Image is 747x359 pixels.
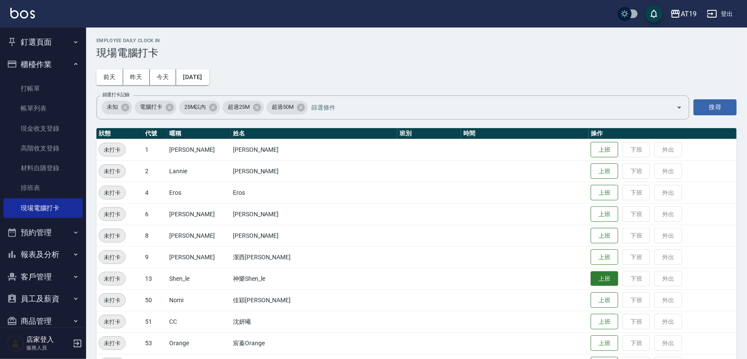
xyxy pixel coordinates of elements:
td: [PERSON_NAME] [167,203,231,225]
th: 暱稱 [167,128,231,139]
td: [PERSON_NAME] [231,203,397,225]
p: 服務人員 [26,344,70,352]
span: 未打卡 [99,253,125,262]
button: 客戶管理 [3,266,83,288]
button: 上班 [591,314,618,330]
td: 4 [143,182,167,203]
td: 神樂Shen_le [231,268,397,289]
button: 員工及薪資 [3,288,83,310]
button: [DATE] [176,69,209,85]
span: 超過50M [267,103,299,111]
div: 超過50M [267,101,308,114]
td: Eros [231,182,397,203]
button: 預約管理 [3,221,83,244]
button: 櫃檯作業 [3,53,83,76]
a: 打帳單 [3,79,83,98]
span: 未打卡 [99,317,125,326]
td: Orange [167,332,231,354]
td: Eros [167,182,231,203]
td: 50 [143,289,167,311]
button: 上班 [591,163,618,179]
td: [PERSON_NAME] [231,139,397,160]
th: 代號 [143,128,167,139]
button: 商品管理 [3,310,83,332]
h2: Employee Daily Clock In [96,38,737,43]
th: 操作 [589,128,737,139]
button: Open [673,101,686,114]
button: save [645,5,663,22]
button: 上班 [591,206,618,222]
button: 報表及分析 [3,243,83,266]
button: 上班 [591,142,618,158]
button: 前天 [96,69,123,85]
td: 佳穎[PERSON_NAME] [231,289,397,311]
td: 宸蓁Orange [231,332,397,354]
td: 9 [143,246,167,268]
td: 13 [143,268,167,289]
span: 電腦打卡 [135,103,167,111]
span: 未打卡 [99,145,125,154]
span: 未打卡 [99,210,125,219]
td: 6 [143,203,167,225]
td: Lannie [167,160,231,182]
td: 潔西[PERSON_NAME] [231,246,397,268]
td: Nomi [167,289,231,311]
button: 搜尋 [694,99,737,115]
h3: 現場電腦打卡 [96,47,737,59]
th: 時間 [461,128,589,139]
button: 登出 [704,6,737,22]
span: 超過25M [223,103,255,111]
div: 25M以內 [179,101,220,114]
button: 上班 [591,335,618,351]
td: [PERSON_NAME] [167,246,231,268]
a: 現金收支登錄 [3,119,83,138]
button: 上班 [591,271,618,286]
h5: 店家登入 [26,335,70,344]
a: 材料自購登錄 [3,158,83,178]
td: CC [167,311,231,332]
span: 未打卡 [99,167,125,176]
td: Shen_le [167,268,231,289]
button: 上班 [591,228,618,244]
button: 釘選頁面 [3,31,83,53]
button: 上班 [591,249,618,265]
div: 超過25M [223,101,264,114]
th: 姓名 [231,128,397,139]
th: 班別 [397,128,461,139]
td: 51 [143,311,167,332]
th: 狀態 [96,128,143,139]
span: 未打卡 [99,274,125,283]
div: 電腦打卡 [135,101,177,114]
span: 未打卡 [99,296,125,305]
td: 1 [143,139,167,160]
input: 篩選條件 [309,100,661,115]
a: 現場電腦打卡 [3,198,83,218]
img: Logo [10,8,35,18]
td: 53 [143,332,167,354]
td: [PERSON_NAME] [167,225,231,246]
span: 未打卡 [99,339,125,348]
button: 今天 [150,69,177,85]
span: 未打卡 [99,188,125,197]
button: 上班 [591,185,618,201]
td: 2 [143,160,167,182]
td: [PERSON_NAME] [231,225,397,246]
span: 未知 [102,103,123,111]
button: 上班 [591,292,618,308]
span: 25M以內 [179,103,211,111]
a: 排班表 [3,178,83,198]
td: [PERSON_NAME] [167,139,231,160]
td: [PERSON_NAME] [231,160,397,182]
td: 8 [143,225,167,246]
a: 帳單列表 [3,98,83,118]
a: 高階收支登錄 [3,138,83,158]
label: 篩選打卡記錄 [102,92,130,98]
td: 沈妍曦 [231,311,397,332]
div: AT19 [681,9,697,19]
div: 未知 [102,101,132,114]
button: AT19 [667,5,700,23]
span: 未打卡 [99,231,125,240]
img: Person [7,335,24,352]
button: 昨天 [123,69,150,85]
